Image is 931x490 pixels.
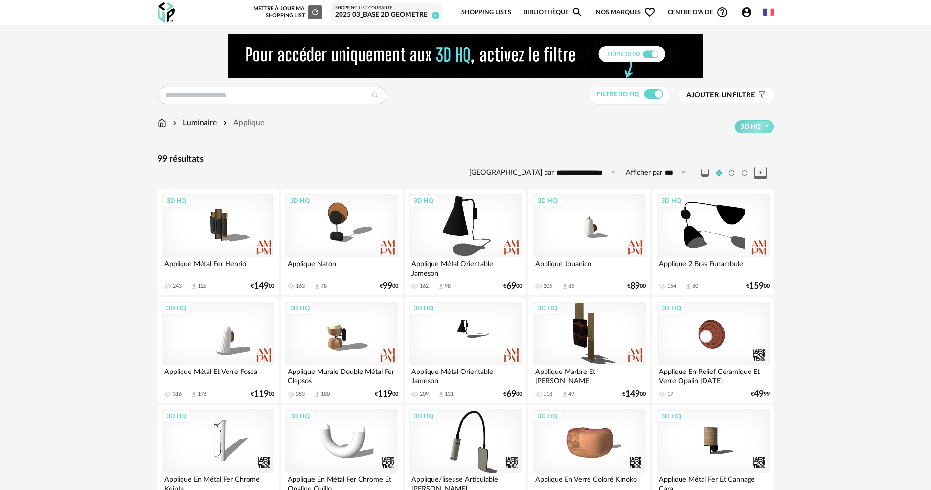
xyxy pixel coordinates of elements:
div: 3D HQ [409,302,438,315]
span: Account Circle icon [741,6,757,18]
div: € 00 [251,391,274,397]
div: 3D HQ [657,302,685,315]
div: 3D HQ [286,194,314,207]
span: Centre d'aideHelp Circle Outline icon [668,6,728,18]
div: 3D HQ [162,302,191,315]
span: Magnify icon [571,6,583,18]
span: 69 [506,283,516,290]
div: 162 [420,283,429,290]
a: 3D HQ Applique 2 Bras Funambule 154 Download icon 80 €15900 [652,189,773,295]
span: Download icon [561,283,568,290]
div: Applique Métal Orientable Jameson [409,365,522,385]
div: 353 [296,391,305,397]
span: filtre [686,91,755,100]
div: Shopping List courante [335,5,437,11]
span: Download icon [437,391,445,398]
img: NEW%20NEW%20HQ%20NEW_V1.gif [228,34,703,78]
div: 180 [321,391,330,397]
div: 49 [568,391,574,397]
div: Applique Naton [285,257,398,277]
label: Afficher par [626,168,662,178]
div: € 00 [503,283,522,290]
span: Heart Outline icon [644,6,656,18]
span: 149 [625,391,640,397]
div: 3D HQ [286,302,314,315]
a: 3D HQ Applique Murale Double Métal Fer Clepsos 353 Download icon 180 €11900 [281,297,402,403]
a: 3D HQ Applique Métal Orientable Jameson 162 Download icon 98 €6900 [405,189,526,295]
div: Mettre à jour ma Shopping List [251,5,322,19]
div: € 00 [375,391,398,397]
div: 3D HQ [533,194,562,207]
div: 3D HQ [533,302,562,315]
div: € 00 [503,391,522,397]
a: 3D HQ Applique Métal Et Verre Fosca 316 Download icon 178 €11900 [158,297,279,403]
span: Nos marques [596,1,656,24]
div: 2025 03_Base 2D Geometre [335,11,437,20]
div: 3D HQ [162,194,191,207]
div: 3D HQ [286,410,314,422]
a: Shopping List courante 2025 03_Base 2D Geometre 9 [335,5,437,20]
div: 131 [445,391,454,397]
div: 205 [544,283,552,290]
div: 154 [667,283,676,290]
a: 3D HQ Applique Naton 163 Download icon 78 €9900 [281,189,402,295]
div: 316 [173,391,182,397]
img: fr [763,7,774,18]
span: Download icon [437,283,445,290]
div: 3D HQ [533,410,562,422]
div: 3D HQ [657,194,685,207]
span: 159 [749,283,764,290]
span: Download icon [561,391,568,398]
div: 3D HQ [657,410,685,422]
span: 49 [754,391,764,397]
div: Applique Métal Et Verre Fosca [162,365,274,385]
span: 89 [630,283,640,290]
span: Download icon [314,283,321,290]
div: Applique Marbre Et [PERSON_NAME] [533,365,645,385]
div: € 00 [251,283,274,290]
a: Shopping Lists [461,1,511,24]
div: 126 [198,283,206,290]
div: Luminaire [171,117,217,129]
img: svg+xml;base64,PHN2ZyB3aWR0aD0iMTYiIGhlaWdodD0iMTYiIHZpZXdCb3g9IjAgMCAxNiAxNiIgZmlsbD0ibm9uZSIgeG... [171,117,179,129]
span: Help Circle Outline icon [716,6,728,18]
span: Refresh icon [311,9,319,15]
span: Account Circle icon [741,6,752,18]
div: 3D HQ [409,194,438,207]
div: 80 [692,283,698,290]
div: 178 [198,391,206,397]
span: Download icon [190,283,198,290]
div: Applique Métal Orientable Jameson [409,257,522,277]
div: 99 résultats [158,154,774,165]
span: Download icon [314,391,321,398]
div: 17 [667,391,673,397]
div: 78 [321,283,327,290]
div: Applique 2 Bras Funambule [657,257,769,277]
a: 3D HQ Applique Jouanico 205 Download icon 85 €8900 [528,189,650,295]
span: 69 [506,391,516,397]
label: [GEOGRAPHIC_DATA] par [469,168,554,178]
div: Applique Jouanico [533,257,645,277]
div: Applique Métal Fer Henrio [162,257,274,277]
div: € 00 [380,283,398,290]
div: 209 [420,391,429,397]
a: 3D HQ Applique En Relief Céramique Et Verre Opalin [DATE] 17 €4999 [652,297,773,403]
span: Filtre 3D HQ [596,91,639,98]
div: € 00 [622,391,646,397]
span: Download icon [685,283,692,290]
a: 3D HQ Applique Métal Orientable Jameson 209 Download icon 131 €6900 [405,297,526,403]
a: BibliothèqueMagnify icon [523,1,583,24]
div: € 00 [746,283,770,290]
span: Download icon [190,391,198,398]
div: 118 [544,391,552,397]
a: 3D HQ Applique Métal Fer Henrio 243 Download icon 126 €14900 [158,189,279,295]
div: 163 [296,283,305,290]
div: Applique En Relief Céramique Et Verre Opalin [DATE] [657,365,769,385]
span: Ajouter un [686,92,732,99]
span: 119 [378,391,392,397]
div: 243 [173,283,182,290]
span: 9 [432,12,439,19]
button: Ajouter unfiltre Filter icon [679,88,774,103]
img: OXP [158,2,175,23]
span: 3D HQ [740,122,761,131]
